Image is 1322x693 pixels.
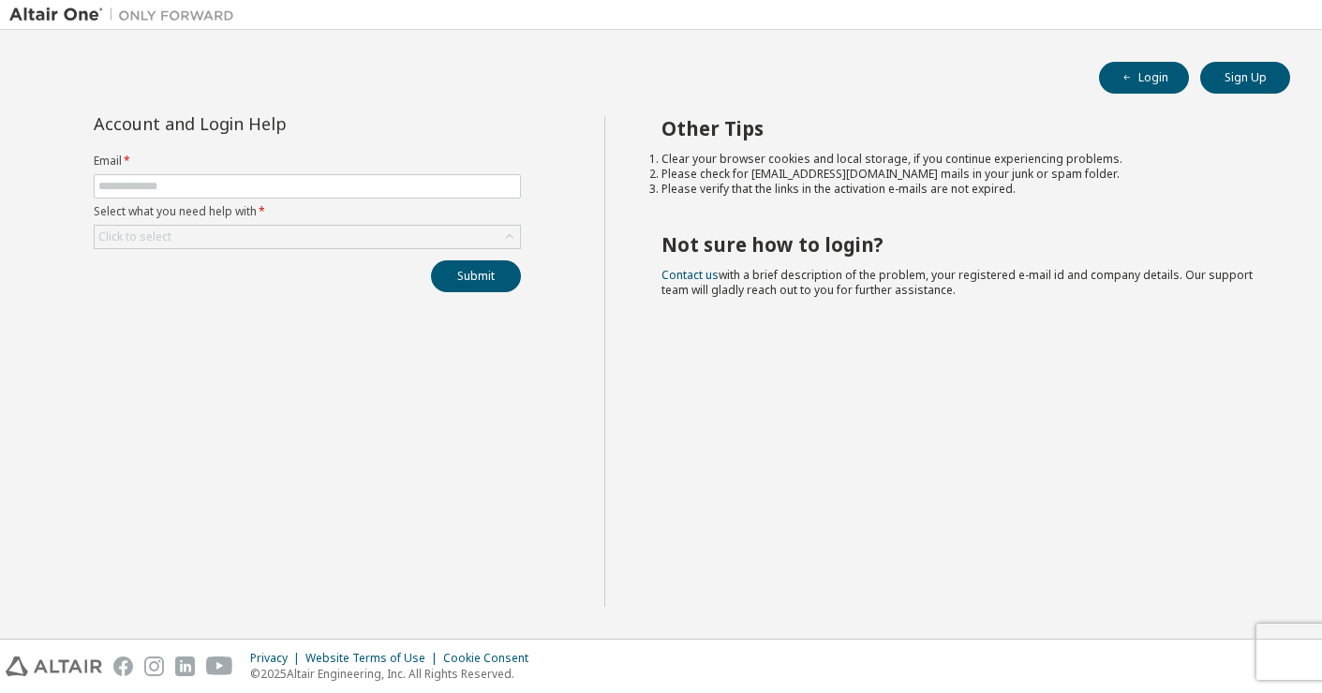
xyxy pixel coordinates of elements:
img: instagram.svg [144,656,164,676]
img: youtube.svg [206,656,233,676]
button: Login [1099,62,1189,94]
a: Contact us [661,267,719,283]
h2: Not sure how to login? [661,232,1256,257]
h2: Other Tips [661,116,1256,140]
div: Website Terms of Use [305,651,443,666]
div: Cookie Consent [443,651,540,666]
li: Please verify that the links in the activation e-mails are not expired. [661,182,1256,197]
div: Click to select [98,229,171,244]
li: Please check for [EMAIL_ADDRESS][DOMAIN_NAME] mails in your junk or spam folder. [661,167,1256,182]
label: Email [94,154,521,169]
li: Clear your browser cookies and local storage, if you continue experiencing problems. [661,152,1256,167]
label: Select what you need help with [94,204,521,219]
button: Sign Up [1200,62,1290,94]
span: with a brief description of the problem, your registered e-mail id and company details. Our suppo... [661,267,1253,298]
div: Account and Login Help [94,116,436,131]
p: © 2025 Altair Engineering, Inc. All Rights Reserved. [250,666,540,682]
div: Click to select [95,226,520,248]
div: Privacy [250,651,305,666]
img: Altair One [9,6,244,24]
button: Submit [431,260,521,292]
img: facebook.svg [113,656,133,676]
img: linkedin.svg [175,656,195,676]
img: altair_logo.svg [6,656,102,676]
